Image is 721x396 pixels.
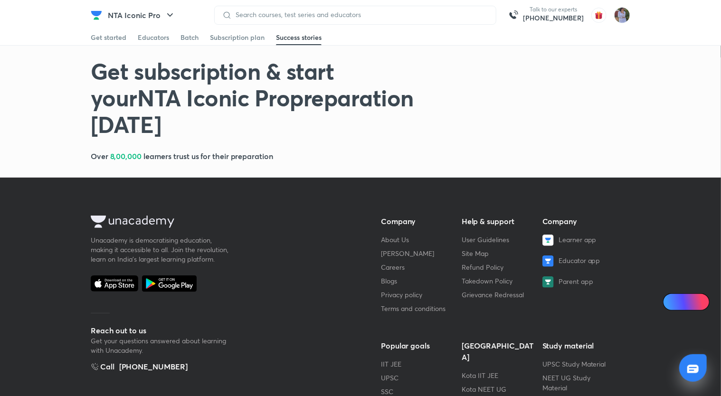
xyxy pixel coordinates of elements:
[523,6,584,13] p: Talk to our experts
[276,33,322,42] div: Success stories
[381,359,401,368] a: IIT JEE
[663,293,710,311] a: Ai Doubts
[91,361,233,372] a: Call[PHONE_NUMBER]
[110,151,142,161] span: 8,00,000
[669,298,676,306] img: Icon
[523,13,584,23] a: [PHONE_NUMBER]
[542,216,616,227] h5: Company
[462,371,498,380] a: Kota IIT JEE
[138,33,169,42] div: Educators
[614,7,630,23] img: Parmar Pratishtha
[381,340,454,351] h5: Popular goals
[462,276,512,285] a: Takedown Policy
[504,6,523,25] img: call-us
[180,30,199,45] a: Batch
[462,235,509,244] a: User Guidelines
[91,57,415,137] h1: Get subscription & start your NTA Iconic Pro preparation [DATE]
[462,216,535,227] h5: Help & support
[276,30,322,45] a: Success stories
[381,276,397,285] a: Blogs
[381,387,393,396] a: SSC
[91,236,233,264] div: Unacademy is democratising education, making it accessible to all. Join the revolution, learn on ...
[542,276,554,288] img: Parent app
[119,361,188,372] div: [PHONE_NUMBER]
[91,216,174,228] img: Unacademy Logo
[91,33,126,42] div: Get started
[542,373,590,392] a: NEET UG Study Material
[679,298,704,306] span: Ai Doubts
[91,325,233,336] h5: Reach out to us
[591,8,607,23] img: avatar
[462,263,503,272] a: Refund Policy
[91,30,126,45] a: Get started
[210,30,265,45] a: Subscription plan
[542,340,616,351] h5: Study material
[91,361,114,372] h5: Call
[462,340,535,363] h5: [GEOGRAPHIC_DATA]
[542,359,606,368] a: UPSC Study Material
[91,9,102,21] img: Company Logo
[91,336,233,355] p: Get your questions answered about learning with Unacademy.
[381,304,446,313] a: Terms and conditions
[542,255,616,267] a: Educator app
[462,385,506,394] a: Kota NEET UG
[462,249,489,258] a: Site Map
[381,290,422,299] a: Privacy policy
[381,249,434,258] a: [PERSON_NAME]
[381,235,409,244] a: About Us
[102,6,181,25] button: NTA Iconic Pro
[91,151,273,162] h5: Over learners trust us for their preparation
[542,276,616,288] a: Parent app
[210,33,265,42] div: Subscription plan
[138,30,169,45] a: Educators
[381,373,398,382] a: UPSC
[542,235,616,246] a: Learner app
[542,235,554,246] img: Learner app
[381,263,405,272] a: Careers
[232,11,488,19] input: Search courses, test series and educators
[381,216,454,227] h5: Company
[542,255,554,267] img: Educator app
[462,290,524,299] a: Grievance Redressal
[180,33,199,42] div: Batch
